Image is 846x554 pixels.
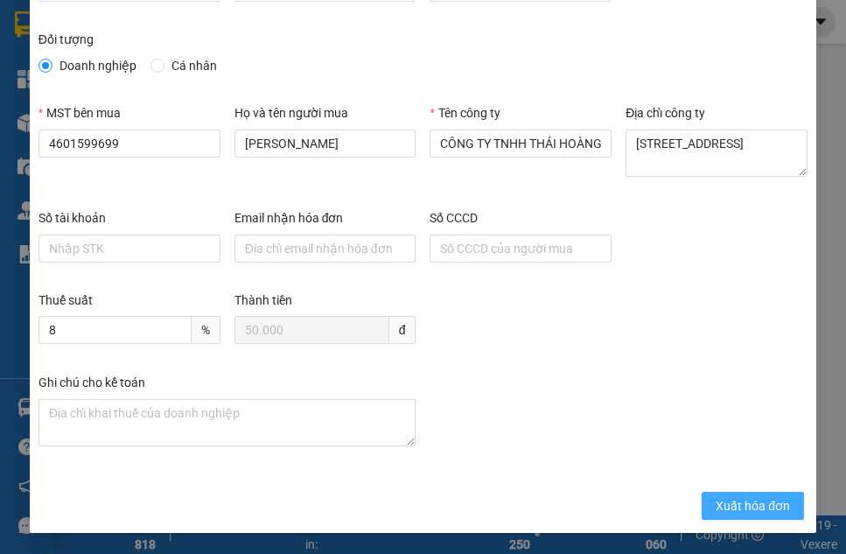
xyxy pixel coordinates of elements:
[38,293,93,307] label: Thuế suất
[234,130,416,158] input: Họ và tên người mua
[430,211,478,225] label: Số CCCD
[626,106,705,120] label: Địa chỉ công ty
[234,235,416,263] input: Email nhận hóa đơn
[38,106,121,120] label: MST bên mua
[192,316,220,344] span: %
[430,235,612,263] input: Số CCCD
[52,56,143,75] span: Doanh nghiệp
[38,32,94,46] label: Đối tượng
[716,496,790,515] span: Xuất hóa đơn
[389,316,416,344] span: đ
[38,316,192,344] input: Thuế suất
[38,399,416,446] textarea: Ghi chú đơn hàng Ghi chú cho kế toán
[38,375,145,389] label: Ghi chú cho kế toán
[164,56,224,75] span: Cá nhân
[626,130,808,177] textarea: Địa chỉ công ty
[702,492,804,520] button: Xuất hóa đơn
[234,106,348,120] label: Họ và tên người mua
[38,130,220,158] input: MST bên mua
[38,235,220,263] input: Số tài khoản
[38,211,106,225] label: Số tài khoản
[234,293,292,307] label: Thành tiền
[234,211,344,225] label: Email nhận hóa đơn
[430,130,612,158] input: Tên công ty
[430,106,500,120] label: Tên công ty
